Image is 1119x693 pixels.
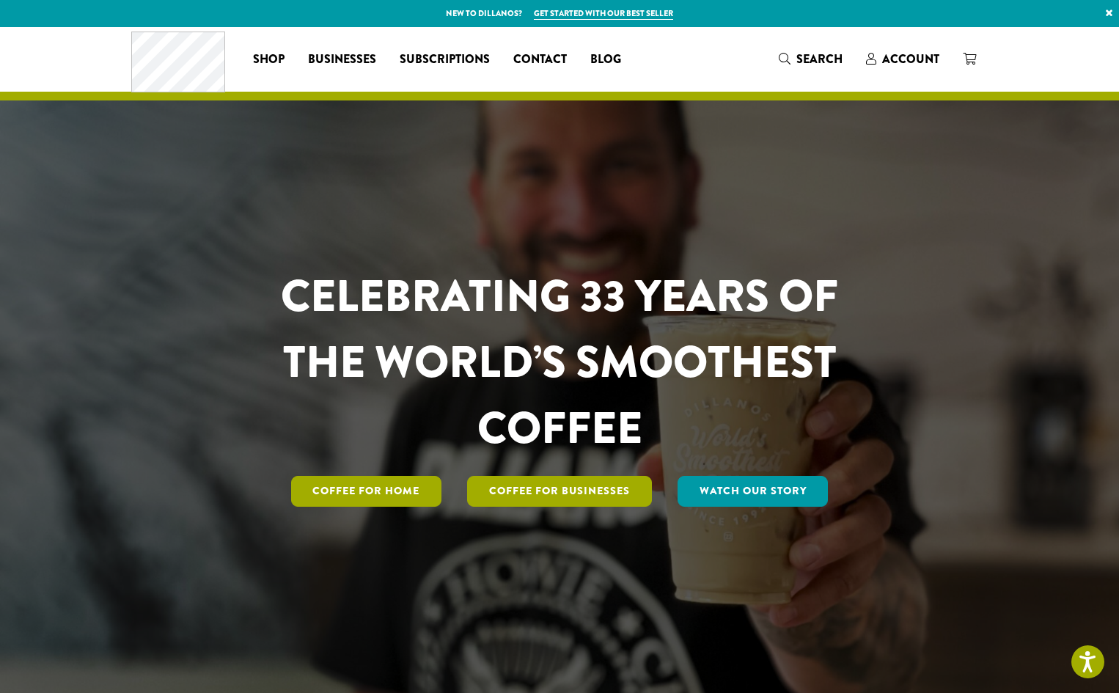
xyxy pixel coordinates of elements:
[513,51,567,69] span: Contact
[238,263,881,461] h1: CELEBRATING 33 YEARS OF THE WORLD’S SMOOTHEST COFFEE
[291,476,442,507] a: Coffee for Home
[882,51,939,67] span: Account
[678,476,829,507] a: Watch Our Story
[534,7,673,20] a: Get started with our best seller
[308,51,376,69] span: Businesses
[400,51,490,69] span: Subscriptions
[253,51,285,69] span: Shop
[590,51,621,69] span: Blog
[767,47,854,71] a: Search
[796,51,843,67] span: Search
[467,476,652,507] a: Coffee For Businesses
[241,48,296,71] a: Shop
